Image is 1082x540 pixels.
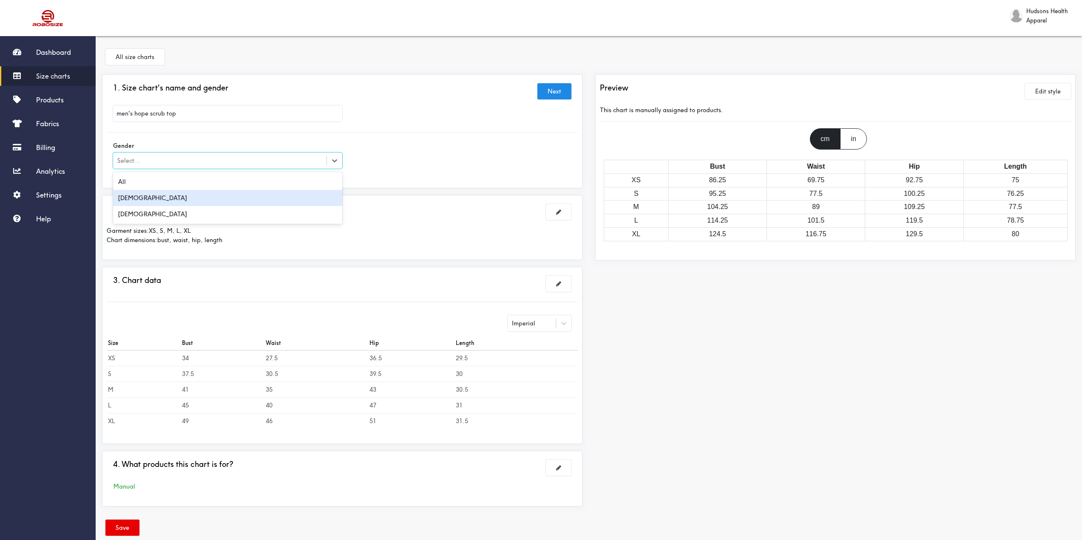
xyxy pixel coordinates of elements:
span: Size charts [36,72,70,80]
td: 116.75 [767,227,865,241]
b: S [108,370,111,378]
td: 45 [181,397,264,413]
th: Bust [668,160,767,173]
div: Select... [117,156,141,165]
td: 100.25 [865,187,963,201]
td: 129.5 [865,227,963,241]
td: 75 [963,173,1067,187]
td: 30.5 [454,382,578,397]
td: S [604,187,669,201]
div: All [113,174,342,190]
td: 77.5 [767,187,865,201]
td: 40 [264,397,368,413]
div: This chart is manually assigned to products. [600,99,1071,122]
b: L [108,401,111,409]
span: Fabrics [36,119,59,128]
button: Save [105,520,139,536]
span: Dashboard [36,48,71,57]
td: 80 [963,227,1067,241]
button: Edit style [1025,83,1071,99]
td: 37.5 [181,366,264,382]
b: XL [108,417,115,425]
span: Help [36,215,51,223]
td: 95.25 [668,187,767,201]
td: 86.25 [668,173,767,187]
td: 36.5 [368,350,454,366]
td: 31.5 [454,413,578,429]
span: Billing [36,143,55,152]
td: 77.5 [963,201,1067,214]
h3: 4. What products this chart is for? [113,460,233,469]
td: 69.75 [767,173,865,187]
div: [DEMOGRAPHIC_DATA] [113,206,342,222]
div: in [840,128,866,150]
h3: 3. Chart data [113,276,161,285]
td: 27.5 [264,350,368,366]
div: [DEMOGRAPHIC_DATA] [113,190,342,206]
th: Waist [767,160,865,173]
th: Bust [181,336,264,351]
th: Waist [264,336,368,351]
td: 39.5 [368,366,454,382]
img: Robosize [16,6,80,30]
div: Garment sizes: XS, S, M, L, XL Chart dimensions: bust, waist, hip, length [107,220,578,251]
td: 41 [181,382,264,397]
td: 49 [181,413,264,429]
td: XL [604,227,669,241]
td: 46 [264,413,368,429]
td: 47 [368,397,454,413]
div: cm [810,128,840,150]
h3: Preview [600,83,628,93]
td: L [604,214,669,228]
td: 114.25 [668,214,767,228]
span: Settings [36,191,62,199]
th: Length [963,160,1067,173]
b: XS [108,354,115,362]
td: 30 [454,366,578,382]
td: XS [604,173,669,187]
td: 29.5 [454,350,578,366]
td: 89 [767,201,865,214]
td: 31 [454,397,578,413]
td: 119.5 [865,214,963,228]
th: Hip [368,336,454,351]
td: 101.5 [767,214,865,228]
span: Analytics [36,167,65,175]
button: Next [537,83,571,99]
img: Hudsons Health Apparel [1010,9,1023,23]
td: 51 [368,413,454,429]
label: Gender [113,139,342,153]
b: M [108,386,114,393]
td: 124.5 [668,227,767,241]
td: 78.75 [963,214,1067,228]
td: 76.25 [963,187,1067,201]
td: 43 [368,382,454,397]
th: Hip [865,160,963,173]
td: 92.75 [865,173,963,187]
td: 30.5 [264,366,368,382]
td: 35 [264,382,368,397]
td: 104.25 [668,201,767,214]
div: Imperial [512,319,535,328]
span: Products [36,96,64,104]
div: Manual [107,482,578,491]
th: Length [454,336,578,351]
td: M [604,201,669,214]
td: 34 [181,350,264,366]
span: Hudsons Health Apparel [1026,6,1073,25]
td: 109.25 [865,201,963,214]
th: Size [107,336,181,351]
h3: 1. Size chart's name and gender [113,83,228,93]
button: All size charts [105,49,165,65]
